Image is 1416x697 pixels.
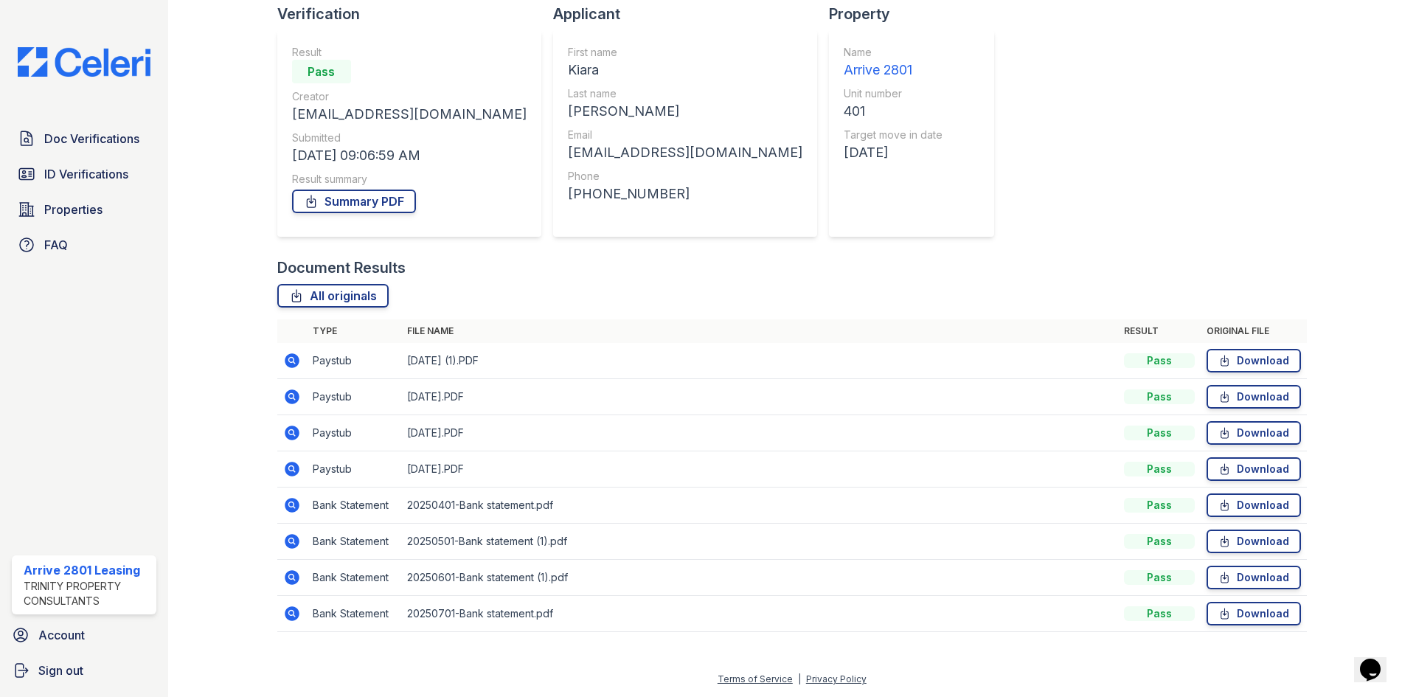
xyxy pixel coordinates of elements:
[844,86,943,101] div: Unit number
[1124,606,1195,621] div: Pass
[24,579,150,608] div: Trinity Property Consultants
[1207,602,1301,625] a: Download
[568,101,802,122] div: [PERSON_NAME]
[1124,498,1195,513] div: Pass
[1207,457,1301,481] a: Download
[292,172,527,187] div: Result summary
[1207,566,1301,589] a: Download
[553,4,829,24] div: Applicant
[844,45,943,60] div: Name
[401,415,1118,451] td: [DATE].PDF
[844,45,943,80] a: Name Arrive 2801
[401,596,1118,632] td: 20250701-Bank statement.pdf
[401,560,1118,596] td: 20250601-Bank statement (1).pdf
[1124,426,1195,440] div: Pass
[277,284,389,308] a: All originals
[1207,493,1301,517] a: Download
[1207,385,1301,409] a: Download
[568,86,802,101] div: Last name
[1124,389,1195,404] div: Pass
[24,561,150,579] div: Arrive 2801 Leasing
[292,145,527,166] div: [DATE] 09:06:59 AM
[806,673,867,684] a: Privacy Policy
[44,130,139,148] span: Doc Verifications
[1124,353,1195,368] div: Pass
[12,124,156,153] a: Doc Verifications
[401,343,1118,379] td: [DATE] (1).PDF
[307,415,401,451] td: Paystub
[1207,349,1301,372] a: Download
[1207,421,1301,445] a: Download
[798,673,801,684] div: |
[1124,570,1195,585] div: Pass
[6,47,162,77] img: CE_Logo_Blue-a8612792a0a2168367f1c8372b55b34899dd931a85d93a1a3d3e32e68fde9ad4.png
[307,319,401,343] th: Type
[38,662,83,679] span: Sign out
[12,159,156,189] a: ID Verifications
[277,257,406,278] div: Document Results
[568,142,802,163] div: [EMAIL_ADDRESS][DOMAIN_NAME]
[292,89,527,104] div: Creator
[1118,319,1201,343] th: Result
[307,488,401,524] td: Bank Statement
[401,379,1118,415] td: [DATE].PDF
[568,45,802,60] div: First name
[1124,534,1195,549] div: Pass
[292,45,527,60] div: Result
[568,169,802,184] div: Phone
[718,673,793,684] a: Terms of Service
[844,101,943,122] div: 401
[568,60,802,80] div: Kiara
[44,201,103,218] span: Properties
[292,131,527,145] div: Submitted
[401,488,1118,524] td: 20250401-Bank statement.pdf
[307,596,401,632] td: Bank Statement
[568,128,802,142] div: Email
[6,620,162,650] a: Account
[1201,319,1307,343] th: Original file
[844,142,943,163] div: [DATE]
[307,379,401,415] td: Paystub
[12,230,156,260] a: FAQ
[307,560,401,596] td: Bank Statement
[12,195,156,224] a: Properties
[829,4,1006,24] div: Property
[38,626,85,644] span: Account
[307,524,401,560] td: Bank Statement
[1124,462,1195,476] div: Pass
[844,128,943,142] div: Target move in date
[401,451,1118,488] td: [DATE].PDF
[292,60,351,83] div: Pass
[44,236,68,254] span: FAQ
[292,190,416,213] a: Summary PDF
[1354,638,1401,682] iframe: chat widget
[1207,530,1301,553] a: Download
[292,104,527,125] div: [EMAIL_ADDRESS][DOMAIN_NAME]
[844,60,943,80] div: Arrive 2801
[6,656,162,685] a: Sign out
[277,4,553,24] div: Verification
[307,451,401,488] td: Paystub
[44,165,128,183] span: ID Verifications
[401,319,1118,343] th: File name
[307,343,401,379] td: Paystub
[401,524,1118,560] td: 20250501-Bank statement (1).pdf
[568,184,802,204] div: [PHONE_NUMBER]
